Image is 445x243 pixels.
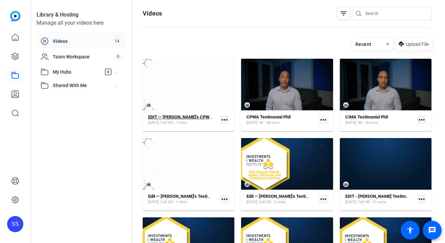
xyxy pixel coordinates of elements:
mat-icon: message [428,226,436,234]
span: [DATE] [345,199,356,205]
mat-expansion-panel-header: My Hubs [37,65,126,79]
span: [DATE] [148,199,159,205]
span: 14 [112,37,122,45]
mat-icon: more_horiz [220,115,229,124]
strong: CPWA Testimonial Phil [247,114,290,119]
span: Full HD - 1 mins [161,120,187,126]
strong: CIMA Testimonial Phil [345,114,388,119]
mat-expansion-panel-header: Shared With Me [37,79,126,92]
span: [DATE] [247,120,257,126]
div: Manage all your videos here [37,19,126,27]
span: Shared With Me [53,82,116,89]
strong: Edit — [PERSON_NAME]'s Testimonial (Cut) [148,194,231,199]
span: [DATE] [345,120,356,126]
span: Upload File [406,41,429,48]
input: Search [365,9,426,18]
a: Edit — [PERSON_NAME]'s Testimonial (Cut)[DATE]Full HD - 1 mins [148,194,217,205]
a: Edit — [PERSON_NAME]'s Testimonial (Full)[DATE]Full HD - 2 mins [247,194,316,205]
span: [DATE] [148,120,159,126]
a: EDIT — [PERSON_NAME]'s CPWA Testimonial[DATE]Full HD - 1 mins [148,114,217,126]
div: Library & Hosting [37,11,126,19]
img: blue-gradient.svg [10,11,21,21]
span: Team Workspace [53,53,114,60]
span: 4K - 50 secs [259,120,280,126]
span: [DATE] [247,199,257,205]
h1: Videos [143,9,162,18]
span: My Hubs [53,69,101,76]
mat-icon: more_horiz [417,115,426,124]
span: Full HD - 2 mins [259,199,286,205]
strong: EDIT — [PERSON_NAME]'s CPWA Testimonial [148,114,236,119]
span: 4K - 46 secs [358,120,378,126]
div: SS [7,216,23,232]
span: Recent [355,42,372,47]
mat-icon: filter_list [339,9,348,18]
button: Upload File [396,38,431,50]
span: 0 [114,53,122,60]
strong: Edit — [PERSON_NAME]'s Testimonial (Full) [247,194,330,199]
mat-icon: more_horiz [319,195,328,204]
strong: EDIT - [PERSON_NAME] Testimonial #2 [345,194,421,199]
mat-icon: accessibility [406,226,414,234]
mat-icon: more_horiz [417,195,426,204]
span: Full HD - 51 secs [358,199,386,205]
span: Full HD - 1 mins [161,199,187,205]
a: CPWA Testimonial Phil[DATE]4K - 50 secs [247,114,316,126]
a: CIMA Testimonial Phil[DATE]4K - 46 secs [345,114,415,126]
span: Videos [53,38,112,45]
mat-icon: more_horiz [220,195,229,204]
a: EDIT - [PERSON_NAME] Testimonial #2[DATE]Full HD - 51 secs [345,194,415,205]
mat-icon: more_horiz [319,115,328,124]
